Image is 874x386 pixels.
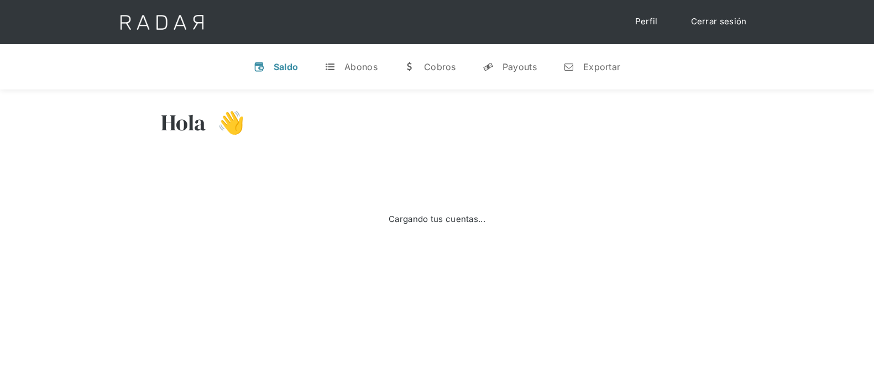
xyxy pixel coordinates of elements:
div: Payouts [503,61,537,72]
div: Saldo [274,61,299,72]
h3: Hola [161,109,206,136]
div: Exportar [583,61,620,72]
a: Cerrar sesión [680,11,758,33]
h3: 👋 [206,109,245,136]
div: w [404,61,415,72]
div: n [563,61,574,72]
div: v [254,61,265,72]
div: y [483,61,494,72]
div: Cargando tus cuentas... [389,213,485,226]
div: Abonos [344,61,378,72]
a: Perfil [624,11,669,33]
div: t [325,61,336,72]
div: Cobros [424,61,456,72]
